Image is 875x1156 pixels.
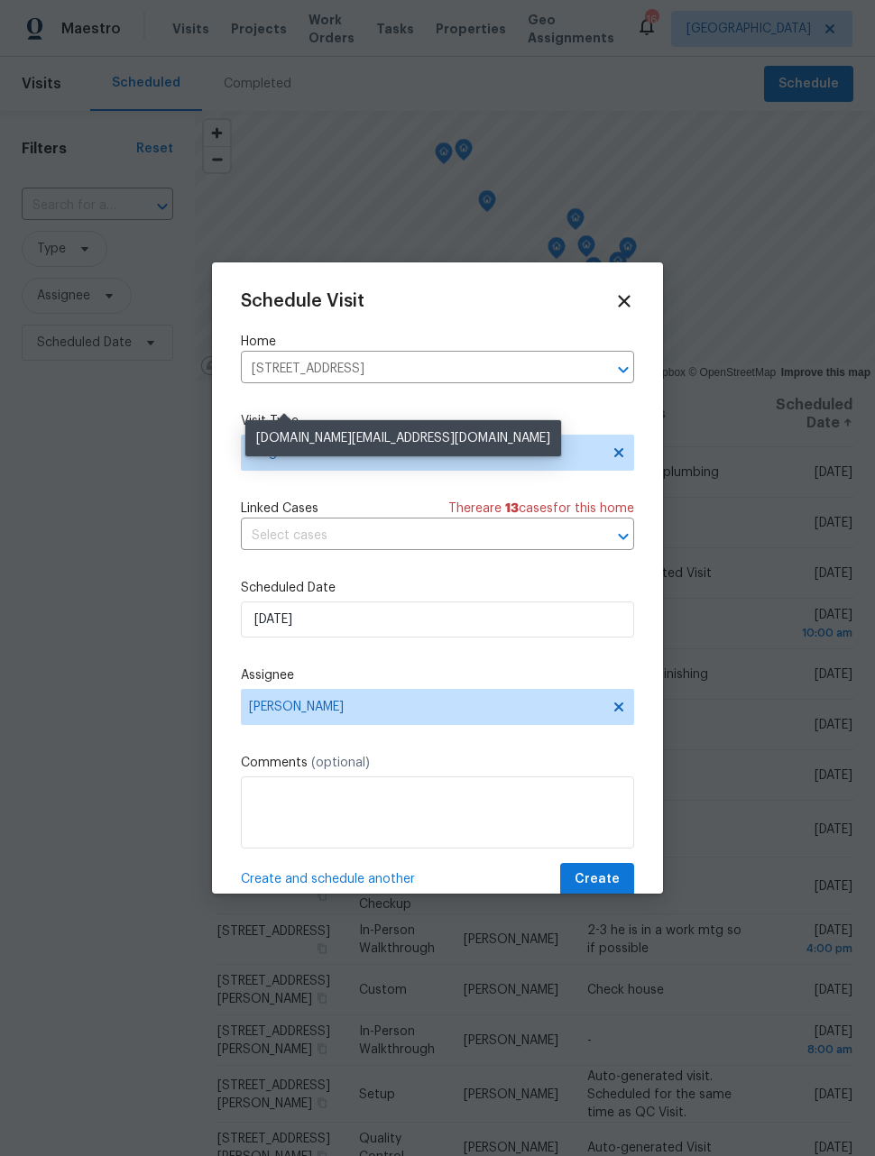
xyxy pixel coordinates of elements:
span: (optional) [311,757,370,769]
span: Close [614,291,634,311]
div: [DOMAIN_NAME][EMAIL_ADDRESS][DOMAIN_NAME] [245,420,561,456]
span: 13 [505,502,519,515]
label: Comments [241,754,634,772]
input: Select cases [241,522,584,550]
label: Home [241,333,634,351]
button: Open [611,357,636,382]
input: Enter in an address [241,355,584,383]
label: Assignee [241,666,634,684]
span: [PERSON_NAME] [249,700,603,714]
input: M/D/YYYY [241,601,634,638]
span: Create [575,868,620,891]
span: There are case s for this home [448,500,634,518]
label: Visit Type [241,412,634,430]
span: Schedule Visit [241,292,364,310]
button: Open [611,524,636,549]
span: Create and schedule another [241,870,415,888]
span: Linked Cases [241,500,318,518]
label: Scheduled Date [241,579,634,597]
button: Create [560,863,634,896]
